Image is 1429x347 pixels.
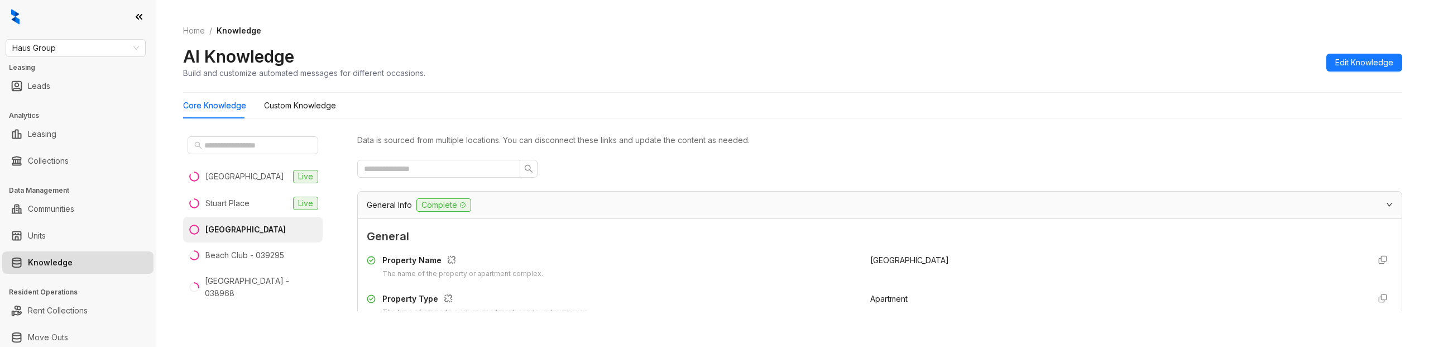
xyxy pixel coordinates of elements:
[367,228,1393,245] span: General
[1386,201,1393,208] span: expanded
[382,293,589,307] div: Property Type
[2,123,154,145] li: Leasing
[28,150,69,172] a: Collections
[1326,54,1402,72] button: Edit Knowledge
[1335,56,1393,69] span: Edit Knowledge
[2,198,154,220] li: Communities
[183,46,294,67] h2: AI Knowledge
[28,300,88,322] a: Rent Collections
[209,25,212,37] li: /
[28,225,46,247] a: Units
[2,251,154,274] li: Knowledge
[264,99,336,112] div: Custom Knowledge
[194,141,202,149] span: search
[205,224,286,236] div: [GEOGRAPHIC_DATA]
[28,251,73,274] a: Knowledge
[183,67,425,79] div: Build and customize automated messages for different occasions.
[183,99,246,112] div: Core Knowledge
[205,275,318,300] div: [GEOGRAPHIC_DATA] - 038968
[416,198,471,212] span: Complete
[870,294,908,303] span: Apartment
[293,197,318,210] span: Live
[205,197,250,210] div: Stuart Place
[358,192,1402,218] div: General InfoComplete
[181,25,207,37] a: Home
[2,150,154,172] li: Collections
[11,9,20,25] img: logo
[2,300,154,322] li: Rent Collections
[205,249,284,262] div: Beach Club - 039295
[357,134,1402,146] div: Data is sourced from multiple locations. You can disconnect these links and update the content as...
[205,170,284,183] div: [GEOGRAPHIC_DATA]
[28,75,50,97] a: Leads
[9,287,156,297] h3: Resident Operations
[2,225,154,247] li: Units
[9,111,156,121] h3: Analytics
[382,269,543,279] div: The name of the property or apartment complex.
[2,75,154,97] li: Leads
[12,40,139,56] span: Haus Group
[9,186,156,196] h3: Data Management
[9,63,156,73] h3: Leasing
[382,254,543,269] div: Property Name
[524,164,533,173] span: search
[217,26,261,35] span: Knowledge
[870,255,949,265] span: [GEOGRAPHIC_DATA]
[367,199,412,211] span: General Info
[382,307,589,318] div: The type of property, such as apartment, condo, or townhouse.
[28,198,74,220] a: Communities
[293,170,318,183] span: Live
[28,123,56,145] a: Leasing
